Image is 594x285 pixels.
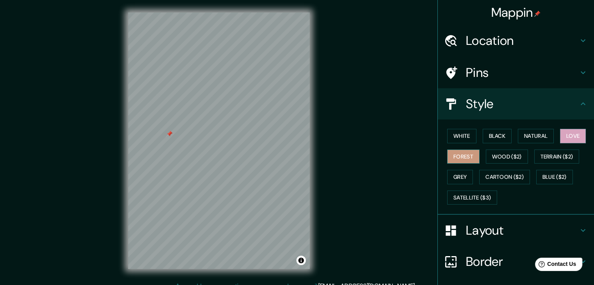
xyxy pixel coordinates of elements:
[483,129,512,143] button: Black
[524,255,585,276] iframe: Help widget launcher
[438,57,594,88] div: Pins
[447,129,476,143] button: White
[534,150,580,164] button: Terrain ($2)
[438,246,594,277] div: Border
[128,12,310,269] canvas: Map
[560,129,586,143] button: Love
[447,170,473,184] button: Grey
[486,150,528,164] button: Wood ($2)
[534,11,540,17] img: pin-icon.png
[491,5,541,20] h4: Mappin
[518,129,554,143] button: Natural
[466,65,578,80] h4: Pins
[466,96,578,112] h4: Style
[447,191,497,205] button: Satellite ($3)
[466,223,578,238] h4: Layout
[296,256,306,265] button: Toggle attribution
[447,150,480,164] button: Forest
[438,25,594,56] div: Location
[438,88,594,119] div: Style
[438,215,594,246] div: Layout
[536,170,573,184] button: Blue ($2)
[466,33,578,48] h4: Location
[466,254,578,269] h4: Border
[479,170,530,184] button: Cartoon ($2)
